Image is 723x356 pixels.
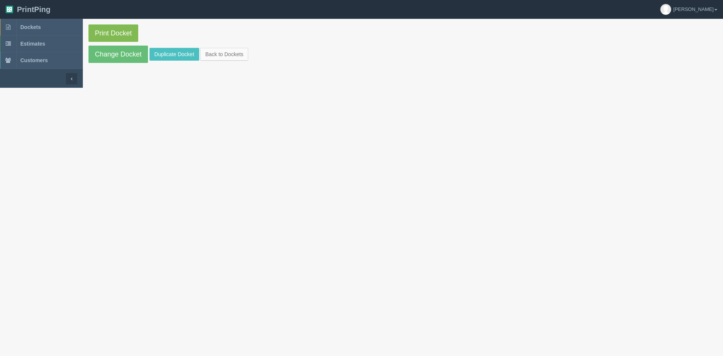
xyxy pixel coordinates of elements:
[88,24,138,42] a: Print Docket
[20,41,45,47] span: Estimates
[20,24,41,30] span: Dockets
[149,48,199,61] a: Duplicate Docket
[200,48,248,61] a: Back to Dockets
[6,6,13,13] img: logo-3e63b451c926e2ac314895c53de4908e5d424f24456219fb08d385ab2e579770.png
[20,57,48,63] span: Customers
[88,46,148,63] a: Change Docket
[660,4,671,15] img: avatar_default-7531ab5dedf162e01f1e0bb0964e6a185e93c5c22dfe317fb01d7f8cd2b1632c.jpg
